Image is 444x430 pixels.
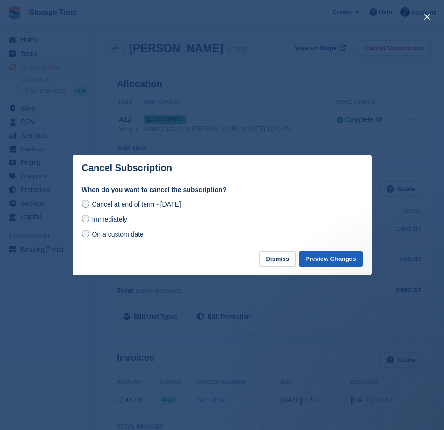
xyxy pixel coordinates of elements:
button: Dismiss [259,251,296,267]
span: Cancel at end of term - [DATE] [92,200,181,208]
span: On a custom date [92,230,144,238]
button: Preview Changes [299,251,363,267]
input: Cancel at end of term - [DATE] [82,200,89,208]
input: Immediately [82,215,89,222]
span: Immediately [92,215,127,223]
label: When do you want to cancel the subscription? [82,185,363,195]
button: close [420,9,435,24]
p: Cancel Subscription [82,163,172,173]
input: On a custom date [82,230,89,237]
